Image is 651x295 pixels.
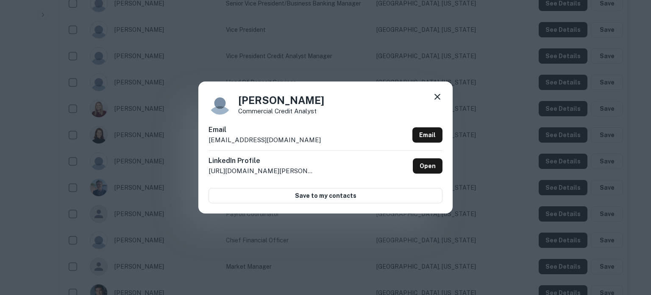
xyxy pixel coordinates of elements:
p: Commercial Credit Analyst [238,108,324,114]
p: [EMAIL_ADDRESS][DOMAIN_NAME] [209,135,321,145]
img: 9c8pery4andzj6ohjkjp54ma2 [209,92,231,115]
h4: [PERSON_NAME] [238,93,324,108]
a: Email [412,127,442,143]
p: [URL][DOMAIN_NAME][PERSON_NAME] [209,166,314,176]
button: Save to my contacts [209,188,442,203]
iframe: Chat Widget [609,227,651,268]
h6: Email [209,125,321,135]
h6: LinkedIn Profile [209,156,314,166]
a: Open [413,158,442,174]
